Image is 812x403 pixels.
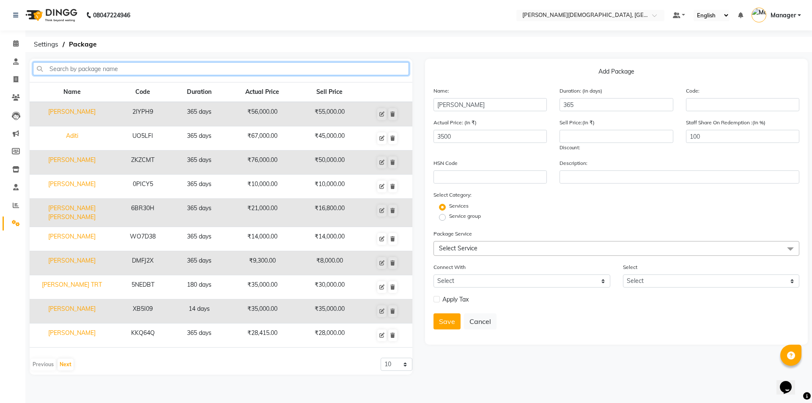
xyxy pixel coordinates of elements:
p: Add Package [433,67,799,80]
label: Description: [560,159,587,167]
td: [PERSON_NAME] [30,175,114,199]
td: ₹21,000.00 [227,199,297,227]
th: Duration [172,82,227,102]
td: ₹28,000.00 [297,323,362,348]
td: 0PICY5 [114,175,172,199]
td: [PERSON_NAME] [30,227,114,251]
td: 14 days [172,299,227,323]
label: Duration: (in days) [560,87,602,95]
th: Name [30,82,114,102]
iframe: chat widget [776,369,804,395]
td: Aditi [30,126,114,151]
td: ₹10,000.00 [227,175,297,199]
td: KKQ64Q [114,323,172,348]
td: 5NEDBT [114,275,172,299]
td: ZKZCMT [114,151,172,175]
img: logo [22,3,80,27]
td: ₹10,000.00 [297,175,362,199]
input: Search by package name [33,62,409,75]
label: Name: [433,87,449,95]
td: 2IYPH9 [114,102,172,126]
label: Service group [449,212,481,220]
button: Next [58,359,74,370]
td: [PERSON_NAME] TRT [30,275,114,299]
td: ₹35,000.00 [297,299,362,323]
label: Staff Share On Redemption :(In %) [686,119,765,126]
td: [PERSON_NAME] [30,151,114,175]
label: HSN Code [433,159,458,167]
td: 365 days [172,199,227,227]
td: 365 days [172,102,227,126]
label: Sell Price:(In ₹) [560,119,595,126]
td: ₹28,415.00 [227,323,297,348]
td: WO7D38 [114,227,172,251]
td: ₹14,000.00 [227,227,297,251]
td: 365 days [172,126,227,151]
label: Actual Price: (In ₹) [433,119,477,126]
span: Manager [771,11,796,20]
td: ₹67,000.00 [227,126,297,151]
label: Code: [686,87,700,95]
td: ₹30,000.00 [297,275,362,299]
td: ₹16,800.00 [297,199,362,227]
label: Select Category: [433,191,472,199]
td: 180 days [172,275,227,299]
td: ₹55,000.00 [297,102,362,126]
td: [PERSON_NAME] [30,299,114,323]
b: 08047224946 [93,3,130,27]
td: [PERSON_NAME] [30,251,114,275]
td: 365 days [172,175,227,199]
span: Discount: [560,145,580,151]
td: 6BR30H [114,199,172,227]
span: Settings [30,37,63,52]
td: 365 days [172,323,227,348]
td: ₹56,000.00 [227,102,297,126]
td: [PERSON_NAME] [30,102,114,126]
td: ₹9,300.00 [227,251,297,275]
td: UO5LFI [114,126,172,151]
td: [PERSON_NAME] [PERSON_NAME] [30,199,114,227]
th: Actual Price [227,82,297,102]
label: Services [449,202,469,210]
label: Connect With [433,263,466,271]
td: ₹35,000.00 [227,299,297,323]
span: Apply Tax [442,295,469,304]
th: Sell Price [297,82,362,102]
td: 365 days [172,227,227,251]
button: Save [433,313,461,329]
span: Select Service [439,244,477,252]
td: ₹35,000.00 [227,275,297,299]
th: Code [114,82,172,102]
td: XB5I09 [114,299,172,323]
td: DMFJ2X [114,251,172,275]
img: Manager [752,8,766,22]
td: ₹50,000.00 [297,151,362,175]
span: Package [65,37,101,52]
td: ₹45,000.00 [297,126,362,151]
td: 365 days [172,151,227,175]
td: ₹8,000.00 [297,251,362,275]
td: 365 days [172,251,227,275]
label: Package Service [433,230,472,238]
label: Select [623,263,637,271]
td: ₹76,000.00 [227,151,297,175]
td: [PERSON_NAME] [30,323,114,348]
td: ₹14,000.00 [297,227,362,251]
button: Cancel [464,313,497,329]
